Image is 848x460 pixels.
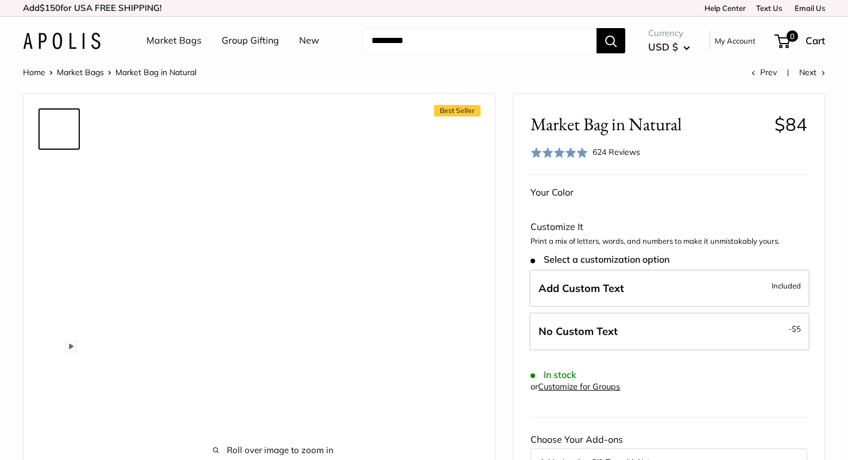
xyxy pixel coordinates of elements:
a: Customize for Groups [538,381,620,392]
a: 0 Cart [776,32,825,50]
a: Home [23,67,45,77]
a: Market Bag in Natural [38,200,80,241]
a: Prev [752,67,777,77]
a: Text Us [756,3,782,13]
span: Market Bag in Natural [115,67,196,77]
a: Market Bag in Natural [38,384,80,425]
span: Currency [648,25,690,41]
span: No Custom Text [539,325,618,338]
span: Select a customization option [531,254,669,265]
a: Market Bag in Natural [38,154,80,196]
span: $5 [792,324,801,333]
button: USD $ [648,38,690,56]
a: description_13" wide, 18" high, 8" deep; handles: 3.5" [38,292,80,333]
span: Market Bag in Natural [531,114,765,135]
a: Email Us [791,3,825,13]
a: Market Bags [146,32,202,49]
a: Market Bags [57,67,104,77]
span: In stock [531,369,576,380]
button: Search [597,28,625,53]
span: 624 Reviews [593,147,640,157]
span: Add Custom Text [539,282,624,295]
span: Included [772,279,801,293]
span: Best Seller [434,105,481,116]
span: $84 [775,113,807,135]
div: Customize It [531,219,807,236]
label: Leave Blank [529,313,810,350]
div: or [531,379,620,395]
a: My Account [715,34,756,48]
span: Cart [806,34,825,46]
input: Search... [362,28,597,53]
div: Your Color [531,184,807,201]
a: Market Bag in Natural [38,338,80,379]
span: $150 [40,2,60,13]
span: Roll over image to zoom in [115,442,431,458]
a: New [299,32,319,49]
a: Group Gifting [222,32,279,49]
a: Help Center [700,3,746,13]
span: - [788,322,801,336]
a: Next [799,67,825,77]
p: Print a mix of letters, words, and numbers to make it unmistakably yours. [531,236,807,247]
nav: Breadcrumb [23,65,196,80]
span: 0 [787,30,798,42]
label: Add Custom Text [529,270,810,307]
a: Market Bag in Natural [38,246,80,287]
a: Market Bag in Natural [38,108,80,150]
img: Apolis [23,33,100,49]
span: USD $ [648,41,678,53]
